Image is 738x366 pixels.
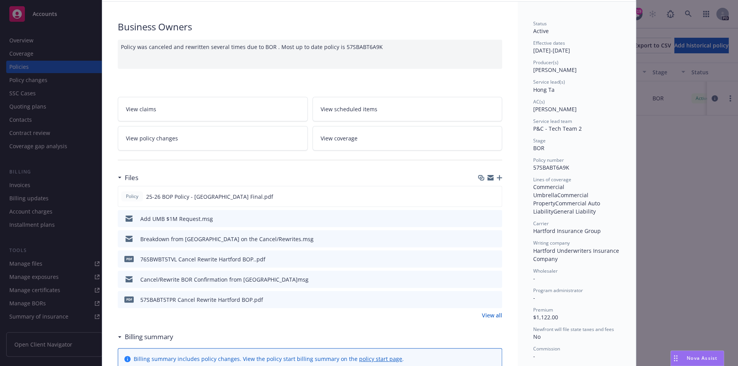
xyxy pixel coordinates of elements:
span: Active [533,27,549,35]
h3: Billing summary [125,332,173,342]
div: 57SBABT5TPR Cancel Rewrite Hartford BOP.pdf [140,296,263,304]
span: Stage [533,137,546,144]
button: download file [479,193,485,201]
span: - [533,275,535,282]
span: $1,122.00 [533,313,558,321]
span: Hartford Insurance Group [533,227,601,235]
span: General Liability [553,208,596,215]
span: Policy [124,193,140,200]
span: Commercial Property [533,191,590,207]
span: - [533,352,535,360]
button: preview file [492,275,499,284]
span: Nova Assist [687,355,717,361]
div: Breakdown from [GEOGRAPHIC_DATA] on the Cancel/Rewrites.msg [140,235,314,243]
span: 57SBABT6A9K [533,164,569,171]
h3: Files [125,173,138,183]
span: Carrier [533,220,549,227]
span: Status [533,20,547,27]
span: Newfront will file state taxes and fees [533,326,614,333]
button: download file [480,255,486,263]
span: [PERSON_NAME] [533,66,577,74]
span: P&C - Tech Team 2 [533,125,582,132]
button: download file [480,296,486,304]
div: Files [118,173,138,183]
button: Nova Assist [670,350,724,366]
div: Business Owners [118,20,502,33]
span: Premium [533,306,553,313]
span: BOR [533,144,544,152]
span: Commercial Auto Liability [533,200,602,215]
span: [PERSON_NAME] [533,105,577,113]
span: AC(s) [533,98,545,105]
button: preview file [492,296,499,304]
span: Service lead(s) [533,79,565,85]
span: Commission [533,345,560,352]
div: Billing summary [118,332,173,342]
a: View claims [118,97,308,121]
span: View scheduled items [321,105,377,113]
button: preview file [492,255,499,263]
span: Hong Ta [533,86,555,93]
button: download file [480,215,486,223]
span: Wholesaler [533,268,558,274]
div: Billing summary includes policy changes. View the policy start billing summary on the . [134,355,404,363]
div: 76SBWBT5TVL Cancel Rewrite Hartford BOP..pdf [140,255,265,263]
span: pdf [124,296,134,302]
span: 25-26 BOP Policy - [GEOGRAPHIC_DATA] Final.pdf [146,193,273,201]
button: download file [480,275,486,284]
span: pdf [124,256,134,262]
span: Effective dates [533,40,565,46]
span: - [533,294,535,301]
span: Policy number [533,157,564,163]
button: preview file [492,215,499,223]
span: Producer(s) [533,59,558,66]
div: Drag to move [671,351,680,366]
button: preview file [492,235,499,243]
span: Commercial Umbrella [533,183,566,199]
span: Program administrator [533,287,583,294]
span: View coverage [321,134,358,142]
span: View claims [126,105,156,113]
span: Service lead team [533,118,572,124]
a: View all [482,311,502,319]
div: Policy was canceled and rewritten several times due to BOR . Most up to date policy is 57SBABT6A9K [118,40,502,69]
span: Writing company [533,240,570,246]
span: No [533,333,541,340]
a: View coverage [312,126,502,151]
button: download file [480,235,486,243]
a: View scheduled items [312,97,502,121]
div: [DATE] - [DATE] [533,40,620,54]
span: View policy changes [126,134,178,142]
div: Cancel/Rewrite BOR Confirmation from [GEOGRAPHIC_DATA]msg [140,275,309,284]
span: Hartford Underwriters Insurance Company [533,247,621,263]
a: policy start page [359,355,402,362]
div: Add UMB $1M Request.msg [140,215,213,223]
button: preview file [492,193,499,201]
a: View policy changes [118,126,308,151]
span: Lines of coverage [533,176,571,183]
